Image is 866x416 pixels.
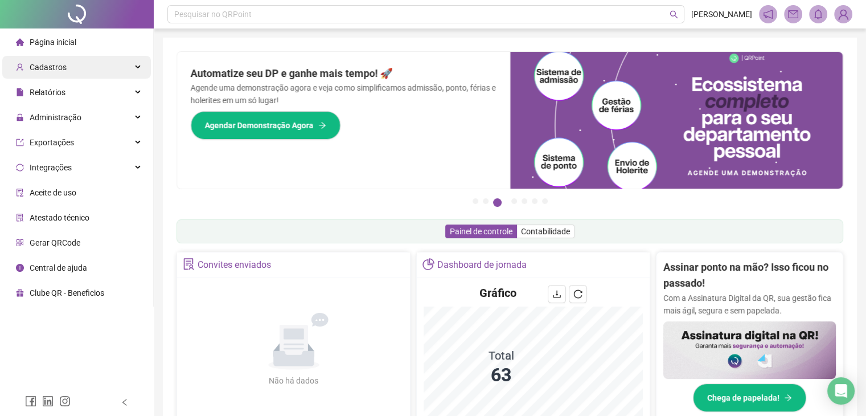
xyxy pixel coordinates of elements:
[422,258,434,270] span: pie-chart
[30,163,72,172] span: Integrações
[30,138,74,147] span: Exportações
[16,239,24,247] span: qrcode
[16,88,24,96] span: file
[510,52,843,189] img: banner%2Fd57e337e-a0d3-4837-9615-f134fc33a8e6.png
[691,8,752,21] span: [PERSON_NAME]
[16,264,24,272] span: info-circle
[552,289,561,299] span: download
[30,213,89,222] span: Atestado técnico
[191,66,496,81] h2: Automatize seu DP e ganhe mais tempo! 🚀
[835,6,852,23] img: 93753
[763,9,773,19] span: notification
[318,121,326,129] span: arrow-right
[121,398,129,406] span: left
[784,394,792,402] span: arrow-right
[827,377,855,405] div: Open Intercom Messenger
[16,138,24,146] span: export
[191,111,340,140] button: Agendar Demonstração Agora
[30,63,67,72] span: Cadastros
[542,198,548,204] button: 7
[198,255,271,275] div: Convites enviados
[59,395,71,407] span: instagram
[183,258,195,270] span: solution
[16,289,24,297] span: gift
[663,259,836,292] h2: Assinar ponto na mão? Isso ficou no passado!
[25,395,36,407] span: facebook
[16,113,24,121] span: lock
[479,285,516,301] h4: Gráfico
[16,38,24,46] span: home
[16,63,24,71] span: user-add
[30,238,80,247] span: Gerar QRCode
[30,113,81,122] span: Administração
[693,384,806,412] button: Chega de papelada!
[16,164,24,172] span: sync
[511,198,517,204] button: 4
[663,292,836,317] p: Com a Assinatura Digital da QR, sua gestão fica mais ágil, segura e sem papelada.
[483,198,489,204] button: 2
[573,289,582,299] span: reload
[42,395,54,407] span: linkedin
[663,321,836,379] img: banner%2F02c71560-61a6-44d4-94b9-c8ab97240462.png
[16,214,24,222] span: solution
[493,198,502,207] button: 3
[532,198,537,204] button: 6
[788,9,798,19] span: mail
[30,38,76,47] span: Página inicial
[473,198,478,204] button: 1
[437,255,527,275] div: Dashboard de jornada
[521,227,570,236] span: Contabilidade
[191,81,496,107] p: Agende uma demonstração agora e veja como simplificamos admissão, ponto, férias e holerites em um...
[707,391,779,404] span: Chega de papelada!
[450,227,512,236] span: Painel de controle
[241,374,346,387] div: Não há dados
[16,189,24,197] span: audit
[813,9,823,19] span: bell
[30,263,87,272] span: Central de ajuda
[30,188,76,197] span: Aceite de uso
[30,288,104,297] span: Clube QR - Beneficios
[205,119,314,132] span: Agendar Demonstração Agora
[670,10,678,19] span: search
[30,88,65,97] span: Relatórios
[522,198,527,204] button: 5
